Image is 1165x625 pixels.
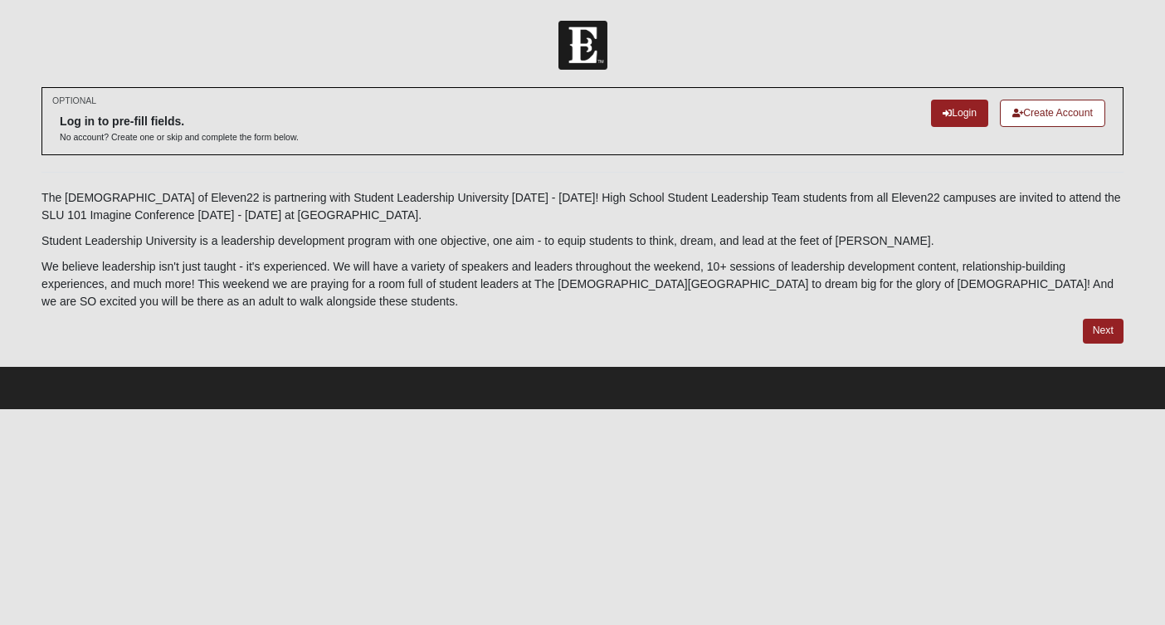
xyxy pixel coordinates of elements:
img: Church of Eleven22 Logo [558,21,607,70]
a: Create Account [1000,100,1105,127]
p: We believe leadership isn't just taught - it's experienced. We will have a variety of speakers an... [41,258,1124,310]
p: Student Leadership University is a leadership development program with one objective, one aim - t... [41,232,1124,250]
a: Login [931,100,988,127]
p: The [DEMOGRAPHIC_DATA] of Eleven22 is partnering with Student Leadership University [DATE] - [DAT... [41,189,1124,224]
a: Next [1083,319,1124,343]
p: No account? Create one or skip and complete the form below. [60,131,299,144]
h6: Log in to pre-fill fields. [60,115,299,129]
small: OPTIONAL [52,95,96,107]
